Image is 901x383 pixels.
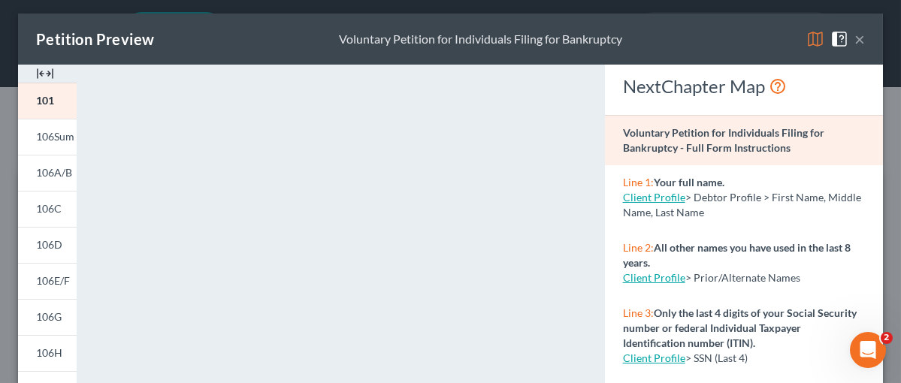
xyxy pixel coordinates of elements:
span: 106A/B [36,166,72,179]
iframe: Intercom live chat [850,332,886,368]
span: Line 3: [623,306,654,319]
a: 106D [18,227,77,263]
a: 106E/F [18,263,77,299]
a: 106A/B [18,155,77,191]
a: 106G [18,299,77,335]
span: 106C [36,202,62,215]
span: > Prior/Alternate Names [685,271,800,284]
img: map-eea8200ae884c6f1103ae1953ef3d486a96c86aabb227e865a55264e3737af1f.svg [806,30,824,48]
strong: Only the last 4 digits of your Social Security number or federal Individual Taxpayer Identificati... [623,306,857,349]
span: 106D [36,238,62,251]
div: Voluntary Petition for Individuals Filing for Bankruptcy [339,31,622,48]
strong: Voluntary Petition for Individuals Filing for Bankruptcy - Full Form Instructions [623,126,824,154]
span: > SSN (Last 4) [685,351,748,364]
a: 101 [18,83,77,119]
span: 2 [881,332,893,344]
strong: All other names you have used in the last 8 years. [623,241,851,269]
span: 106G [36,310,62,323]
span: 101 [36,94,54,107]
a: 106Sum [18,119,77,155]
a: 106C [18,191,77,227]
span: 106E/F [36,274,70,287]
a: Client Profile [623,351,685,364]
span: 106Sum [36,130,74,143]
img: expand-e0f6d898513216a626fdd78e52531dac95497ffd26381d4c15ee2fc46db09dca.svg [36,65,54,83]
button: × [854,30,865,48]
div: Petition Preview [36,29,154,50]
div: NextChapter Map [623,74,865,98]
a: 106H [18,335,77,371]
span: > Debtor Profile > First Name, Middle Name, Last Name [623,191,861,219]
span: Line 2: [623,241,654,254]
img: help-close-5ba153eb36485ed6c1ea00a893f15db1cb9b99d6cae46e1a8edb6c62d00a1a76.svg [830,30,848,48]
strong: Your full name. [654,176,724,188]
span: 106H [36,346,62,359]
span: Line 1: [623,176,654,188]
a: Client Profile [623,271,685,284]
a: Client Profile [623,191,685,204]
